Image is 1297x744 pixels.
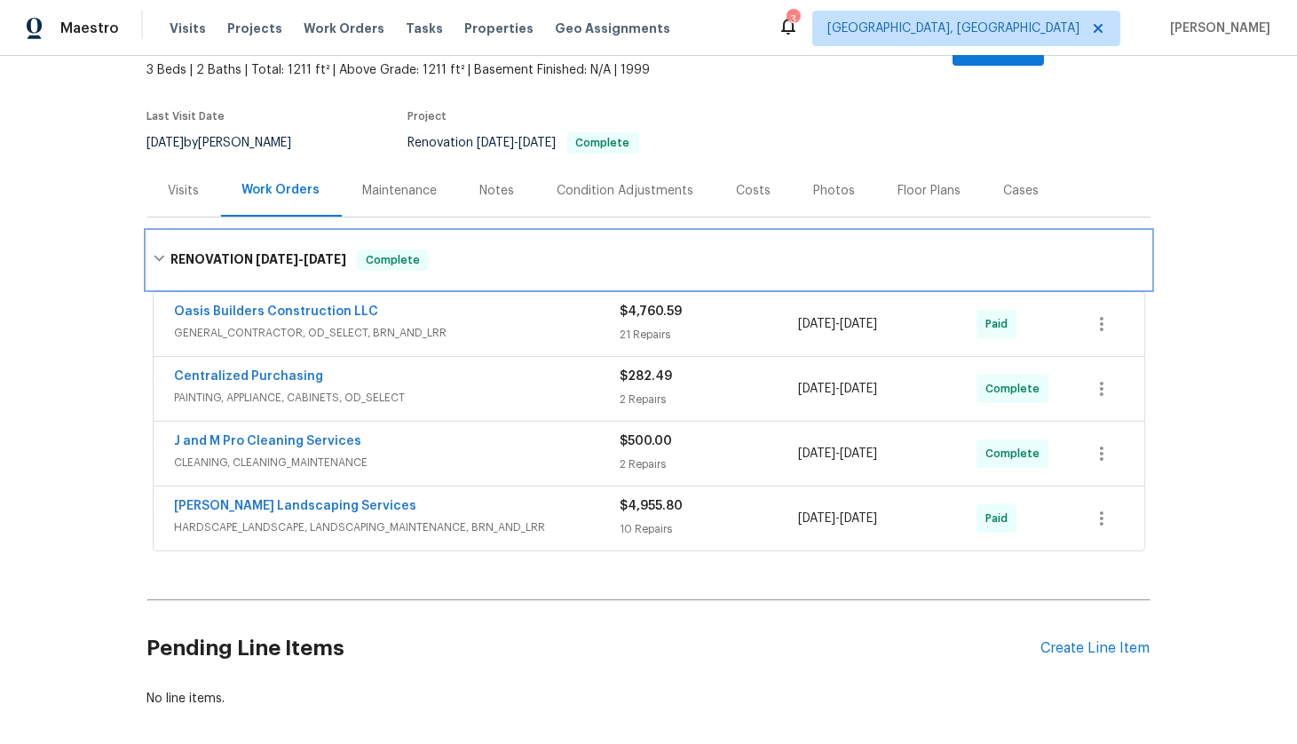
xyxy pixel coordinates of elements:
[558,182,694,200] div: Condition Adjustments
[170,20,206,37] span: Visits
[304,20,384,37] span: Work Orders
[175,389,621,407] span: PAINTING, APPLIANCE, CABINETS, OD_SELECT
[478,137,557,149] span: -
[175,454,621,471] span: CLEANING, CLEANING_MAINTENANCE
[569,138,637,148] span: Complete
[840,318,877,330] span: [DATE]
[227,20,282,37] span: Projects
[359,251,427,269] span: Complete
[985,315,1015,333] span: Paid
[406,22,443,35] span: Tasks
[147,111,225,122] span: Last Visit Date
[175,500,417,512] a: [PERSON_NAME] Landscaping Services
[840,447,877,460] span: [DATE]
[1041,640,1151,657] div: Create Line Item
[798,380,877,398] span: -
[256,253,298,265] span: [DATE]
[363,182,438,200] div: Maintenance
[621,305,683,318] span: $4,760.59
[798,510,877,527] span: -
[408,137,639,149] span: Renovation
[555,20,670,37] span: Geo Assignments
[147,137,185,149] span: [DATE]
[798,447,835,460] span: [DATE]
[798,315,877,333] span: -
[814,182,856,200] div: Photos
[798,512,835,525] span: [DATE]
[621,435,673,447] span: $500.00
[798,318,835,330] span: [DATE]
[898,182,961,200] div: Floor Plans
[256,253,346,265] span: -
[1163,20,1270,37] span: [PERSON_NAME]
[787,11,799,28] div: 3
[621,370,673,383] span: $282.49
[175,305,379,318] a: Oasis Builders Construction LLC
[304,253,346,265] span: [DATE]
[480,182,515,200] div: Notes
[60,20,119,37] span: Maestro
[169,182,200,200] div: Visits
[147,132,313,154] div: by [PERSON_NAME]
[798,445,877,463] span: -
[621,520,799,538] div: 10 Repairs
[175,370,324,383] a: Centralized Purchasing
[621,500,684,512] span: $4,955.80
[464,20,534,37] span: Properties
[840,512,877,525] span: [DATE]
[478,137,515,149] span: [DATE]
[175,435,362,447] a: J and M Pro Cleaning Services
[840,383,877,395] span: [DATE]
[798,383,835,395] span: [DATE]
[175,324,621,342] span: GENERAL_CONTRACTOR, OD_SELECT, BRN_AND_LRR
[737,182,771,200] div: Costs
[621,455,799,473] div: 2 Repairs
[147,690,1151,708] div: No line items.
[242,181,320,199] div: Work Orders
[147,232,1151,289] div: RENOVATION [DATE]-[DATE]Complete
[408,111,447,122] span: Project
[985,380,1047,398] span: Complete
[985,510,1015,527] span: Paid
[175,518,621,536] span: HARDSCAPE_LANDSCAPE, LANDSCAPING_MAINTENANCE, BRN_AND_LRR
[1004,182,1040,200] div: Cases
[147,607,1041,690] h2: Pending Line Items
[519,137,557,149] span: [DATE]
[827,20,1080,37] span: [GEOGRAPHIC_DATA], [GEOGRAPHIC_DATA]
[621,391,799,408] div: 2 Repairs
[985,445,1047,463] span: Complete
[170,249,346,271] h6: RENOVATION
[621,326,799,344] div: 21 Repairs
[147,61,803,79] span: 3 Beds | 2 Baths | Total: 1211 ft² | Above Grade: 1211 ft² | Basement Finished: N/A | 1999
